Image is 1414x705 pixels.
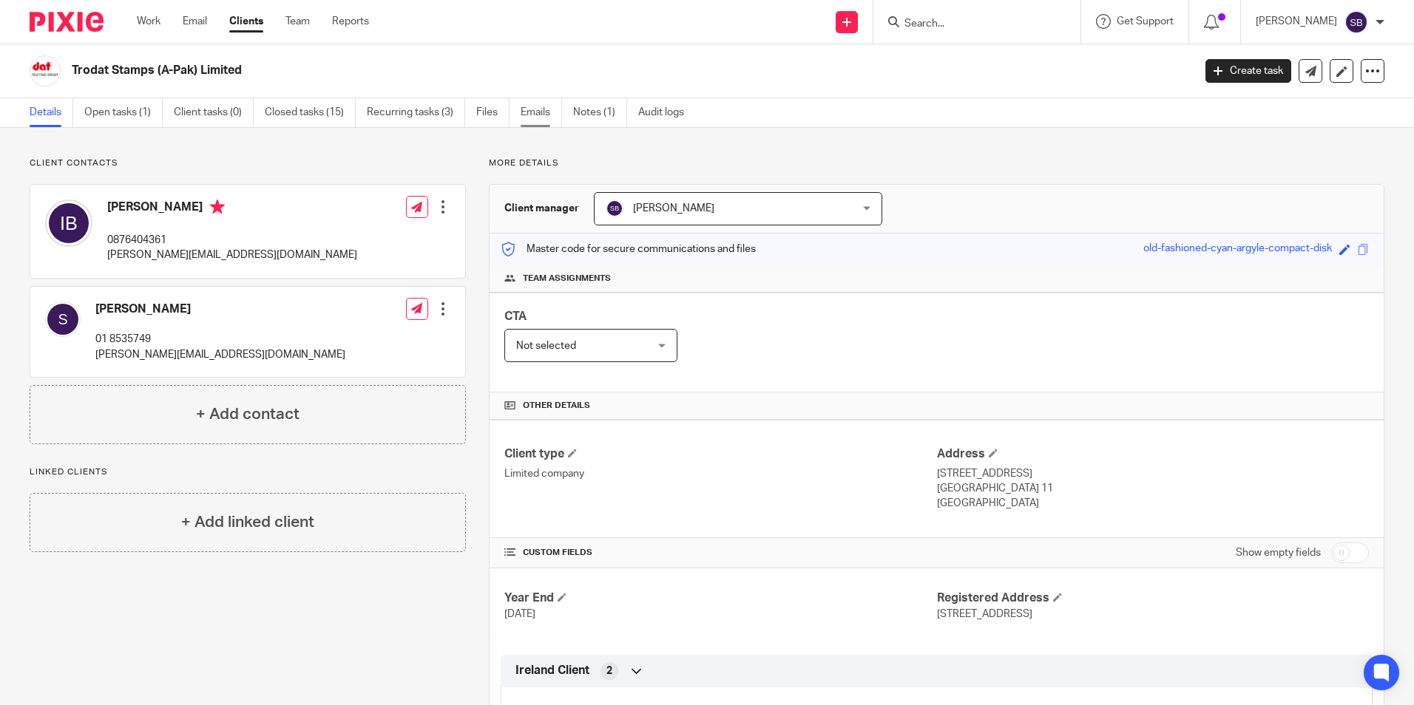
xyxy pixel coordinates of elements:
[504,201,579,216] h3: Client manager
[523,400,590,412] span: Other details
[638,98,695,127] a: Audit logs
[1256,14,1337,29] p: [PERSON_NAME]
[45,200,92,247] img: svg%3E
[476,98,510,127] a: Files
[95,302,345,317] h4: [PERSON_NAME]
[367,98,465,127] a: Recurring tasks (3)
[504,547,936,559] h4: CUSTOM FIELDS
[504,590,936,606] h4: Year End
[84,98,163,127] a: Open tasks (1)
[504,446,936,462] h4: Client type
[183,14,207,29] a: Email
[937,481,1369,496] p: [GEOGRAPHIC_DATA] 11
[489,157,1384,169] p: More details
[95,332,345,347] p: 01 8535749
[72,63,961,78] h2: Trodat Stamps (A-Pak) Limited
[1143,241,1332,258] div: old-fashioned-cyan-argyle-compact-disk
[937,496,1369,511] p: [GEOGRAPHIC_DATA]
[633,203,714,214] span: [PERSON_NAME]
[1344,10,1368,34] img: svg%3E
[903,18,1036,31] input: Search
[45,302,81,337] img: svg%3E
[606,664,612,678] span: 2
[937,446,1369,462] h4: Address
[95,347,345,362] p: [PERSON_NAME][EMAIL_ADDRESS][DOMAIN_NAME]
[504,466,936,481] p: Limited company
[285,14,310,29] a: Team
[30,466,466,478] p: Linked clients
[30,12,104,32] img: Pixie
[515,663,589,678] span: Ireland Client
[516,341,576,351] span: Not selected
[937,466,1369,481] p: [STREET_ADDRESS]
[332,14,369,29] a: Reports
[504,609,535,619] span: [DATE]
[606,200,623,217] img: svg%3E
[30,98,73,127] a: Details
[107,200,357,218] h4: [PERSON_NAME]
[523,273,611,285] span: Team assignments
[521,98,562,127] a: Emails
[501,242,756,256] p: Master code for secure communications and files
[1205,59,1291,83] a: Create task
[30,157,466,169] p: Client contacts
[504,310,527,322] span: CTA
[265,98,356,127] a: Closed tasks (15)
[937,609,1032,619] span: [STREET_ADDRESS]
[937,590,1369,606] h4: Registered Address
[1117,16,1174,27] span: Get Support
[196,403,300,426] h4: + Add contact
[30,55,61,86] img: Logo.png
[181,511,314,534] h4: + Add linked client
[573,98,627,127] a: Notes (1)
[107,248,357,262] p: [PERSON_NAME][EMAIL_ADDRESS][DOMAIN_NAME]
[210,200,225,214] i: Primary
[174,98,254,127] a: Client tasks (0)
[137,14,160,29] a: Work
[1236,545,1321,560] label: Show empty fields
[107,233,357,248] p: 0876404361
[229,14,263,29] a: Clients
